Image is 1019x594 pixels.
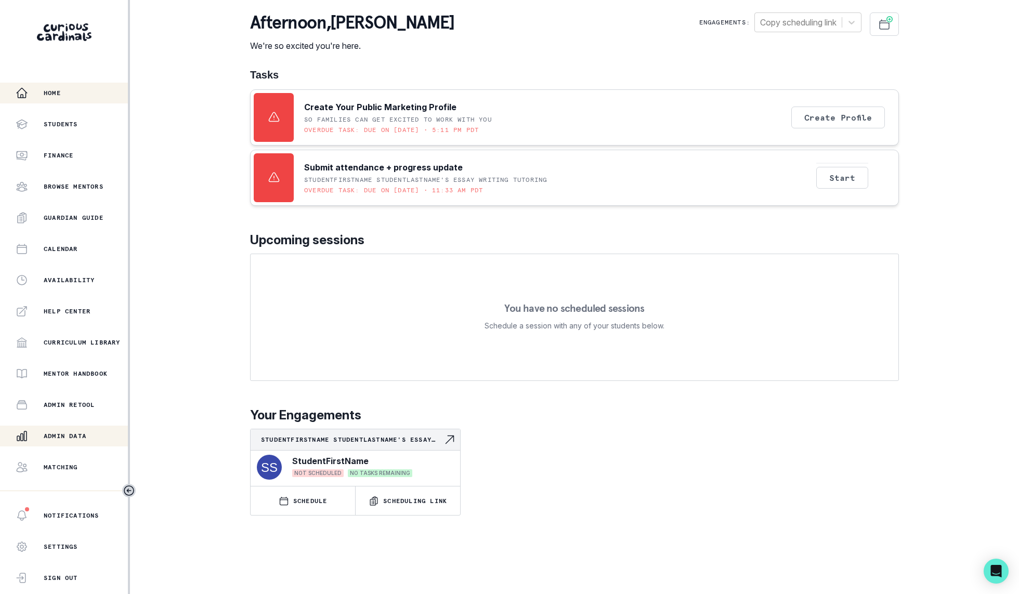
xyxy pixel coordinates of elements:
[44,151,73,160] p: Finance
[250,69,899,81] h1: Tasks
[304,126,479,134] p: Overdue task: Due on [DATE] • 5:11 PM PDT
[699,18,750,27] p: Engagements:
[251,429,460,482] a: StudentFirstName StudentLastName's Essay Writing tutoringNavigate to engagement pageStudentFirstN...
[383,497,447,505] p: Scheduling Link
[791,107,885,128] button: Create Profile
[44,432,86,440] p: Admin Data
[356,486,460,515] button: Scheduling Link
[44,574,78,582] p: Sign Out
[870,12,899,36] button: Schedule Sessions
[292,455,369,467] p: StudentFirstName
[504,303,644,313] p: You have no scheduled sessions
[251,486,355,515] button: SCHEDULE
[44,89,61,97] p: Home
[304,176,547,184] p: StudentFirstName StudentLastName's Essay Writing tutoring
[44,214,103,222] p: Guardian Guide
[44,401,95,409] p: Admin Retool
[37,23,92,41] img: Curious Cardinals Logo
[44,182,103,191] p: Browse Mentors
[250,231,899,249] p: Upcoming sessions
[44,307,90,315] p: Help Center
[304,115,492,124] p: SO FAMILIES CAN GET EXCITED TO WORK WITH YOU
[44,245,78,253] p: Calendar
[304,186,483,194] p: Overdue task: Due on [DATE] • 11:33 AM PDT
[292,469,344,477] span: NOT SCHEDULED
[44,463,78,471] p: Matching
[44,276,95,284] p: Availability
[257,455,282,480] img: svg
[44,120,78,128] p: Students
[485,320,664,332] p: Schedule a session with any of your students below.
[122,484,136,497] button: Toggle sidebar
[44,338,121,347] p: Curriculum Library
[250,12,454,33] p: afternoon , [PERSON_NAME]
[44,543,78,551] p: Settings
[984,559,1009,584] div: Open Intercom Messenger
[304,161,463,174] p: Submit attendance + progress update
[293,497,328,505] p: SCHEDULE
[44,511,99,520] p: Notifications
[304,101,456,113] p: Create Your Public Marketing Profile
[816,167,868,189] button: Start
[348,469,412,477] span: NO TASKS REMAINING
[443,433,456,446] svg: Navigate to engagement page
[44,369,108,378] p: Mentor Handbook
[250,39,454,52] p: We're so excited you're here.
[261,435,443,444] p: StudentFirstName StudentLastName's Essay Writing tutoring
[250,406,899,425] p: Your Engagements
